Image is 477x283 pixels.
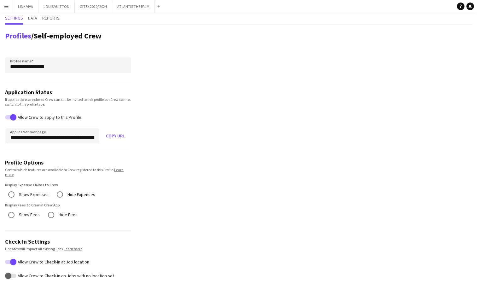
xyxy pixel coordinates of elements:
[5,203,60,207] label: Display Fees to Crew in Crew App
[5,89,131,96] h3: Application Status
[5,31,31,41] a: Profiles
[5,97,131,107] div: If applications are closed Crew can still be invited to this profile but Crew cannot switch to th...
[75,0,112,13] button: GITEX 2020/ 2024
[16,273,114,278] label: Allow Crew to Check-in on Jobs with no location set
[57,210,78,220] label: Hide Fees
[112,0,155,13] button: ATLANTIS THE PALM
[5,167,124,177] a: Learn more
[5,238,131,245] h3: Check-In Settings
[16,115,81,120] label: Allow Crew to apply to this Profile
[66,190,95,199] label: Hide Expenses
[5,167,131,177] div: Control which features are available to Crew registered to this Profile. .
[28,16,37,20] span: Data
[5,246,131,251] div: Updates will impact all existing Jobs. .
[38,0,75,13] button: LOUIS VUITTON
[18,210,40,220] label: Show Fees
[5,31,102,41] h1: /
[5,182,58,187] label: Display Expense Claims to Crew
[16,259,89,264] label: Allow Crew to Check-in at Job location
[18,190,49,199] label: Show Expenses
[42,16,60,20] span: Reports
[5,159,131,166] h3: Profile Options
[100,128,131,143] button: Copy URL
[64,246,82,251] a: Learn more
[5,16,23,20] span: Settings
[13,0,38,13] button: LINK VIVA
[34,31,102,41] span: Self-employed Crew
